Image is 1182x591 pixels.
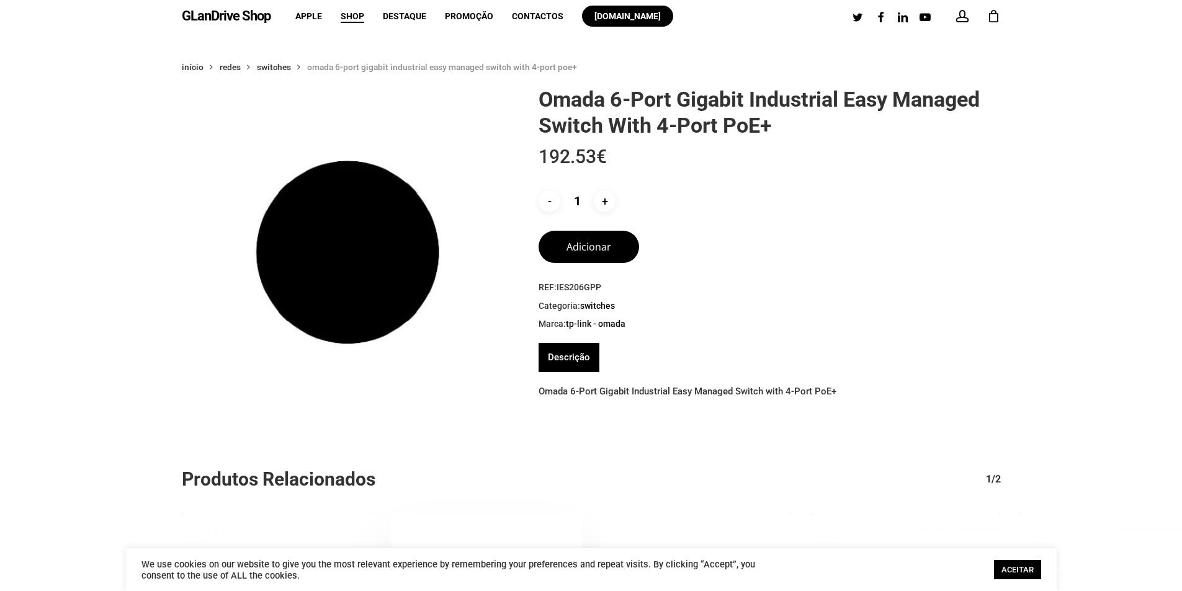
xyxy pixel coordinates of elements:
[539,190,560,212] input: -
[512,12,563,20] a: Contactos
[548,343,590,372] a: Descrição
[383,12,426,20] a: Destaque
[539,300,1000,313] span: Categoria:
[994,560,1041,579] a: ACEITAR
[580,300,615,311] a: Switches
[539,381,1000,401] p: Omada 6-Port Gigabit Industrial Easy Managed Switch with 4-Port PoE+
[182,9,271,23] a: GLanDrive Shop
[539,146,607,167] bdi: 192.53
[563,190,591,212] input: Product quantity
[512,11,563,21] span: Contactos
[582,12,673,20] a: [DOMAIN_NAME]
[539,86,1000,138] h1: Omada 6-Port Gigabit Industrial Easy Managed Switch with 4-Port PoE+
[539,231,639,263] button: Adicionar
[974,467,1001,492] div: 1/2
[594,190,616,212] input: +
[182,61,204,73] a: Início
[557,282,601,292] span: IES206GPP
[539,318,1000,331] span: Marca:
[341,11,364,21] span: Shop
[220,61,241,73] a: Redes
[295,11,322,21] span: Apple
[257,61,291,73] a: Switches
[341,12,364,20] a: Shop
[596,146,607,167] span: €
[182,467,1010,492] h2: Produtos Relacionados
[295,12,322,20] a: Apple
[566,318,625,329] a: TP-Link - OMADA
[445,11,493,21] span: Promoção
[383,11,426,21] span: Destaque
[182,86,514,418] img: Placeholder
[307,62,577,72] span: Omada 6-Port Gigabit Industrial Easy Managed Switch with 4-Port PoE+
[594,11,661,21] span: [DOMAIN_NAME]
[141,559,771,581] div: We use cookies on our website to give you the most relevant experience by remembering your prefer...
[539,282,1000,294] span: REF:
[987,9,1001,23] a: Cart
[445,12,493,20] a: Promoção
